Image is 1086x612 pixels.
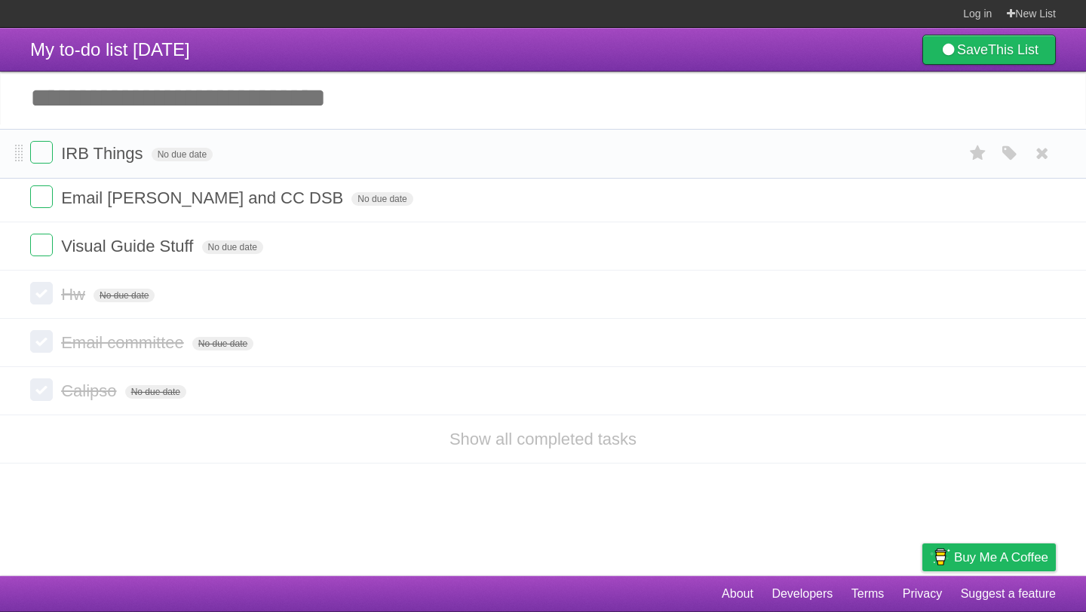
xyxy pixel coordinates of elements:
span: No due date [202,240,263,254]
span: No due date [94,289,155,302]
label: Star task [964,141,992,166]
span: IRB Things [61,144,146,163]
label: Done [30,282,53,304]
img: Buy me a coffee [930,544,950,570]
span: No due date [192,337,253,350]
label: Done [30,185,53,208]
span: Email committee [61,333,188,352]
span: My to-do list [DATE] [30,39,190,60]
span: No due date [351,192,413,206]
span: No due date [125,385,186,399]
a: Suggest a feature [961,580,1056,608]
a: Terms [851,580,885,608]
label: Done [30,378,53,401]
a: About [722,580,753,608]
span: Visual Guide Stuff [61,237,197,256]
a: Show all completed tasks [449,430,637,448]
a: SaveThis List [922,35,1056,65]
a: Privacy [903,580,942,608]
b: This List [988,42,1038,57]
a: Developers [772,580,833,608]
label: Done [30,330,53,353]
span: Calipso [61,381,120,400]
span: Buy me a coffee [954,544,1048,571]
label: Done [30,141,53,164]
span: Email [PERSON_NAME] and CC DSB [61,188,347,207]
span: No due date [152,148,213,161]
label: Done [30,234,53,256]
a: Buy me a coffee [922,543,1056,571]
span: Hw [61,285,89,304]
